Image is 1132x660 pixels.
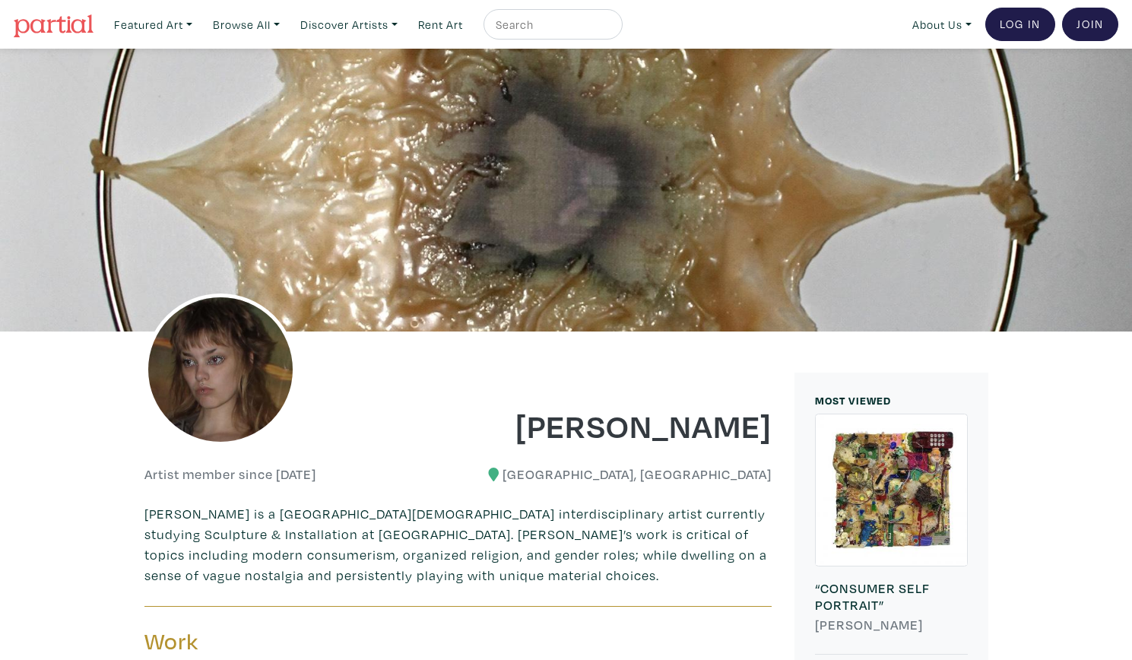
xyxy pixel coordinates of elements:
[144,503,772,585] p: [PERSON_NAME] is a [GEOGRAPHIC_DATA][DEMOGRAPHIC_DATA] interdisciplinary artist currently studyin...
[411,9,470,40] a: Rent Art
[985,8,1055,41] a: Log In
[815,414,968,654] a: “CONSUMER SELF PORTRAIT” [PERSON_NAME]
[469,466,772,483] h6: [GEOGRAPHIC_DATA], [GEOGRAPHIC_DATA]
[469,405,772,446] h1: [PERSON_NAME]
[144,294,296,446] img: phpThumb.php
[494,15,608,34] input: Search
[815,617,968,633] h6: [PERSON_NAME]
[144,627,447,656] h3: Work
[815,580,968,613] h6: “CONSUMER SELF PORTRAIT”
[815,393,891,408] small: MOST VIEWED
[206,9,287,40] a: Browse All
[905,9,978,40] a: About Us
[293,9,404,40] a: Discover Artists
[1062,8,1118,41] a: Join
[144,466,316,483] h6: Artist member since [DATE]
[107,9,199,40] a: Featured Art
